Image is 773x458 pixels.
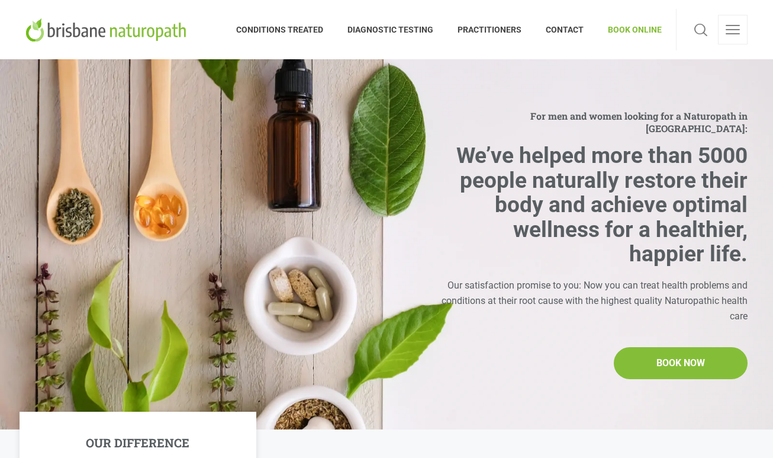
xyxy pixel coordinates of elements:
[436,143,748,266] h2: We’ve helped more than 5000 people naturally restore their body and achieve optimal wellness for ...
[614,347,748,379] a: BOOK NOW
[596,9,662,50] a: BOOK ONLINE
[25,9,191,50] a: Brisbane Naturopath
[25,18,191,41] img: Brisbane Naturopath
[596,20,662,39] span: BOOK ONLINE
[336,20,446,39] span: DIAGNOSTIC TESTING
[446,20,534,39] span: PRACTITIONERS
[86,435,189,450] h5: OUR DIFFERENCE
[436,278,748,324] div: Our satisfaction promise to you: Now you can treat health problems and conditions at their root c...
[236,9,336,50] a: CONDITIONS TREATED
[534,9,596,50] a: CONTACT
[436,110,748,134] span: For men and women looking for a Naturopath in [GEOGRAPHIC_DATA]:
[446,9,534,50] a: PRACTITIONERS
[236,20,336,39] span: CONDITIONS TREATED
[336,9,446,50] a: DIAGNOSTIC TESTING
[656,355,705,371] span: BOOK NOW
[691,15,711,44] a: Search
[534,20,596,39] span: CONTACT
